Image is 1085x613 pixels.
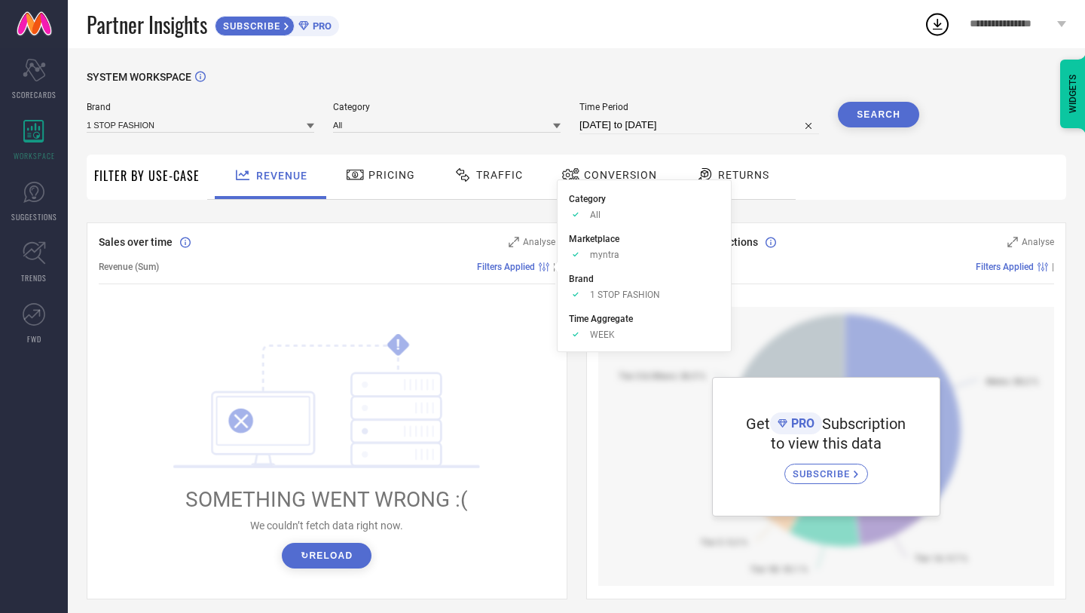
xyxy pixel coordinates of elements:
[784,452,868,484] a: SUBSCRIBE
[87,9,207,40] span: Partner Insights
[793,468,854,480] span: SUBSCRIBE
[27,333,41,345] span: FWD
[1007,237,1018,247] svg: Zoom
[477,262,535,272] span: Filters Applied
[787,416,815,431] span: PRO
[590,329,615,340] span: WEEK
[215,12,339,36] a: SUBSCRIBEPRO
[1022,237,1054,247] span: Analyse
[14,150,55,161] span: WORKSPACE
[746,415,770,433] span: Get
[976,262,1034,272] span: Filters Applied
[1052,262,1054,272] span: |
[333,102,561,112] span: Category
[771,434,882,452] span: to view this data
[250,520,403,532] span: We couldn’t fetch data right now.
[12,89,57,100] span: SCORECARDS
[509,237,519,247] svg: Zoom
[569,274,594,284] span: Brand
[822,415,906,433] span: Subscription
[87,102,314,112] span: Brand
[590,210,601,220] span: All
[99,236,173,248] span: Sales over time
[21,272,47,284] span: TRENDS
[584,169,657,181] span: Conversion
[569,234,619,244] span: Marketplace
[569,314,633,324] span: Time Aggregate
[94,167,200,185] span: Filter By Use-Case
[368,169,415,181] span: Pricing
[215,20,284,32] span: SUBSCRIBE
[590,290,660,300] span: 1 STOP FASHION
[256,170,307,182] span: Revenue
[11,211,57,222] span: SUGGESTIONS
[924,11,951,38] div: Open download list
[523,237,555,247] span: Analyse
[476,169,523,181] span: Traffic
[185,487,468,512] span: SOMETHING WENT WRONG :(
[718,169,769,181] span: Returns
[99,262,159,272] span: Revenue (Sum)
[590,250,619,260] span: myntra
[838,102,919,127] button: Search
[569,194,606,204] span: Category
[579,116,819,134] input: Select time period
[87,71,191,83] span: SYSTEM WORKSPACE
[309,20,332,32] span: PRO
[396,336,400,354] tspan: !
[282,543,371,569] button: ↻Reload
[579,102,819,112] span: Time Period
